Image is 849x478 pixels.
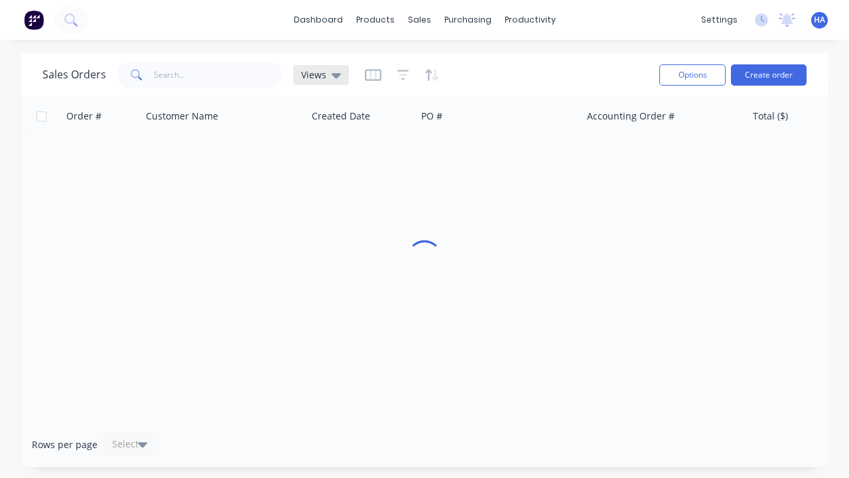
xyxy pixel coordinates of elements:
[350,10,401,30] div: products
[154,62,283,88] input: Search...
[498,10,562,30] div: productivity
[66,110,101,123] div: Order #
[659,64,726,86] button: Options
[312,110,370,123] div: Created Date
[112,438,147,451] div: Select...
[146,110,218,123] div: Customer Name
[32,438,98,451] span: Rows per page
[42,68,106,81] h1: Sales Orders
[287,10,350,30] a: dashboard
[731,64,807,86] button: Create order
[753,110,788,123] div: Total ($)
[587,110,675,123] div: Accounting Order #
[24,10,44,30] img: Factory
[301,68,326,82] span: Views
[814,14,825,26] span: HA
[694,10,744,30] div: settings
[401,10,438,30] div: sales
[421,110,442,123] div: PO #
[438,10,498,30] div: purchasing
